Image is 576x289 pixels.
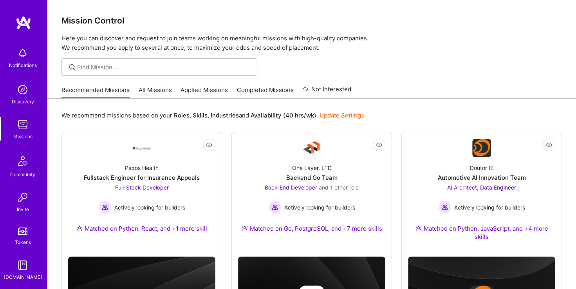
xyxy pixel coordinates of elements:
[472,139,491,157] img: Company Logo
[61,86,130,99] a: Recommended Missions
[265,184,317,191] span: Back-End Developer
[242,225,248,231] img: Ateam Purple Icon
[132,146,151,150] img: Company Logo
[439,201,451,213] img: Actively looking for builders
[292,164,332,172] div: One Layer, LTD
[193,112,208,119] b: Skills
[470,164,493,172] div: Doutor IE
[15,257,31,273] img: guide book
[408,139,555,250] a: Company LogoDoutor IEAutomotive AI Innovation TeamAI Architect, Data Engineer Actively looking fo...
[61,16,562,25] h3: Mission Control
[408,224,555,241] div: Matched on Python, JavaScript, and +4 more skills
[18,228,27,235] img: tokens
[302,139,321,157] img: Company Logo
[15,82,31,98] img: discovery
[68,139,215,242] a: Company LogoPaxos HealthFullstack Engineer for Insurance AppealsFull-Stack Developer Actively loo...
[242,224,382,233] div: Matched on Go, PostgreSQL, and +7 more skills
[438,173,526,182] div: Automotive AI Innovation Team
[415,225,422,231] img: Ateam Purple Icon
[99,201,111,213] img: Actively looking for builders
[237,86,294,99] a: Completed Missions
[13,132,33,141] div: Missions
[13,152,32,170] img: Community
[206,142,212,148] i: icon EyeClosed
[284,203,355,211] span: Actively looking for builders
[9,61,37,69] div: Notifications
[77,63,251,71] input: Find Mission...
[68,63,77,72] i: icon SearchGrey
[447,184,516,191] span: AI Architect, Data Engineer
[61,34,562,52] p: Here you can discover and request to join teams working on meaningful missions with high-quality ...
[181,86,228,99] a: Applied Missions
[251,112,316,119] b: Availability (40 hrs/wk)
[17,205,29,213] div: Invite
[286,173,338,182] div: Backend Go Team
[10,170,35,179] div: Community
[4,273,42,281] div: [DOMAIN_NAME]
[320,112,364,119] a: Update Settings
[15,190,31,205] img: Invite
[84,173,200,182] div: Fullstack Engineer for Insurance Appeals
[15,45,31,61] img: bell
[139,86,172,99] a: All Missions
[15,238,31,246] div: Tokens
[125,164,159,172] div: Paxos Health
[15,117,31,132] img: teamwork
[114,203,185,211] span: Actively looking for builders
[238,139,385,242] a: Company LogoOne Layer, LTDBackend Go TeamBack-End Developer and 1 other roleActively looking for ...
[302,85,351,99] a: Not Interested
[319,184,359,191] span: and 1 other role
[61,111,364,119] p: We recommend missions based on your , , and .
[16,16,31,30] img: logo
[546,142,552,148] i: icon EyeClosed
[269,201,281,213] img: Actively looking for builders
[454,203,525,211] span: Actively looking for builders
[115,184,169,191] span: Full-Stack Developer
[376,142,382,148] i: icon EyeClosed
[76,224,207,233] div: Matched on Python, React, and +1 more skill
[76,225,83,231] img: Ateam Purple Icon
[12,98,34,106] div: Discovery
[174,112,190,119] b: Roles
[211,112,239,119] b: Industries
